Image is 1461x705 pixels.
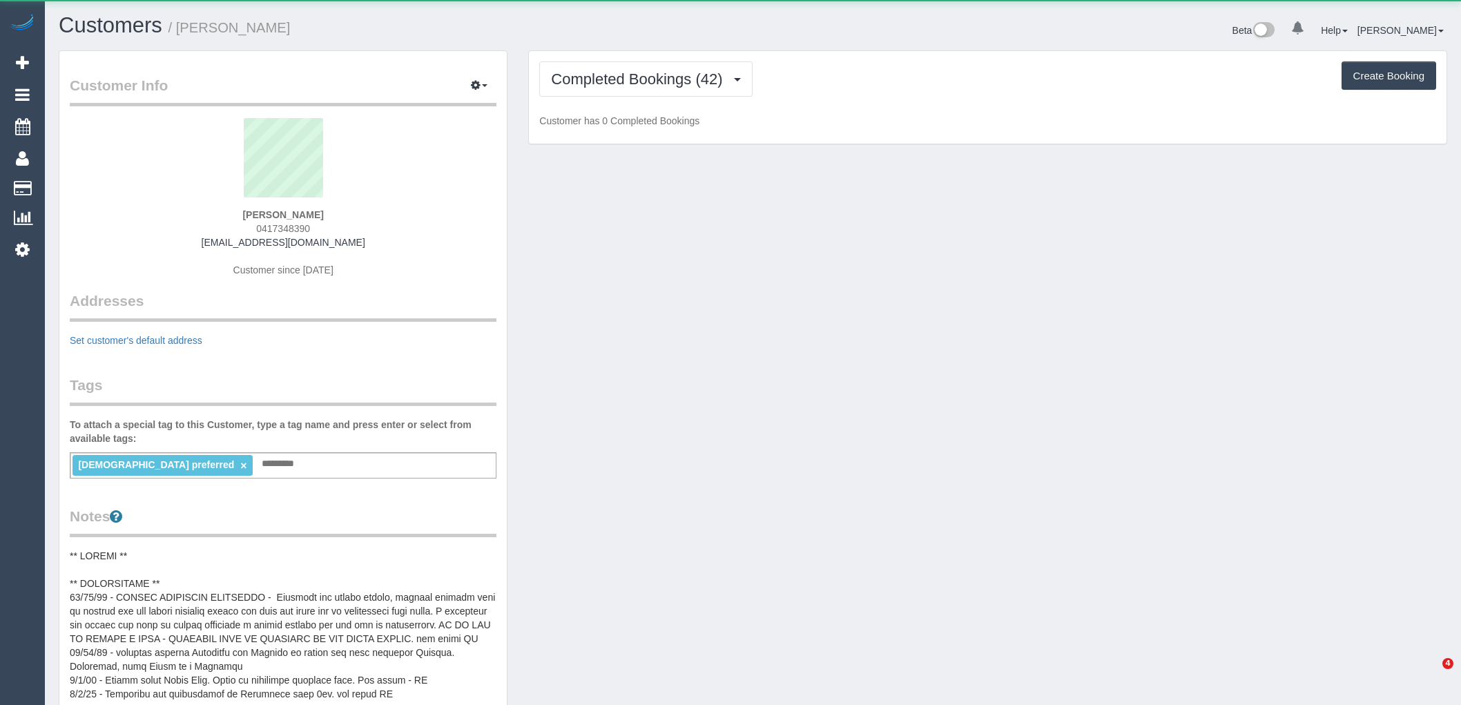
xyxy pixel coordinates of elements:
span: Completed Bookings (42) [551,70,729,88]
label: To attach a special tag to this Customer, type a tag name and press enter or select from availabl... [70,418,496,445]
a: [EMAIL_ADDRESS][DOMAIN_NAME] [202,237,365,248]
a: [PERSON_NAME] [1357,25,1444,36]
span: 0417348390 [256,223,310,234]
a: Beta [1232,25,1275,36]
img: Automaid Logo [8,14,36,33]
a: Help [1321,25,1348,36]
a: Set customer's default address [70,335,202,346]
p: Customer has 0 Completed Bookings [539,114,1436,128]
iframe: Intercom live chat [1414,658,1447,691]
small: / [PERSON_NAME] [168,20,291,35]
legend: Notes [70,506,496,537]
span: 4 [1442,658,1453,669]
legend: Tags [70,375,496,406]
a: Customers [59,13,162,37]
span: Customer since [DATE] [233,264,333,276]
span: [DEMOGRAPHIC_DATA] preferred [78,459,234,470]
legend: Customer Info [70,75,496,106]
strong: [PERSON_NAME] [242,209,323,220]
img: New interface [1252,22,1275,40]
button: Create Booking [1342,61,1436,90]
button: Completed Bookings (42) [539,61,752,97]
a: × [240,460,246,472]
